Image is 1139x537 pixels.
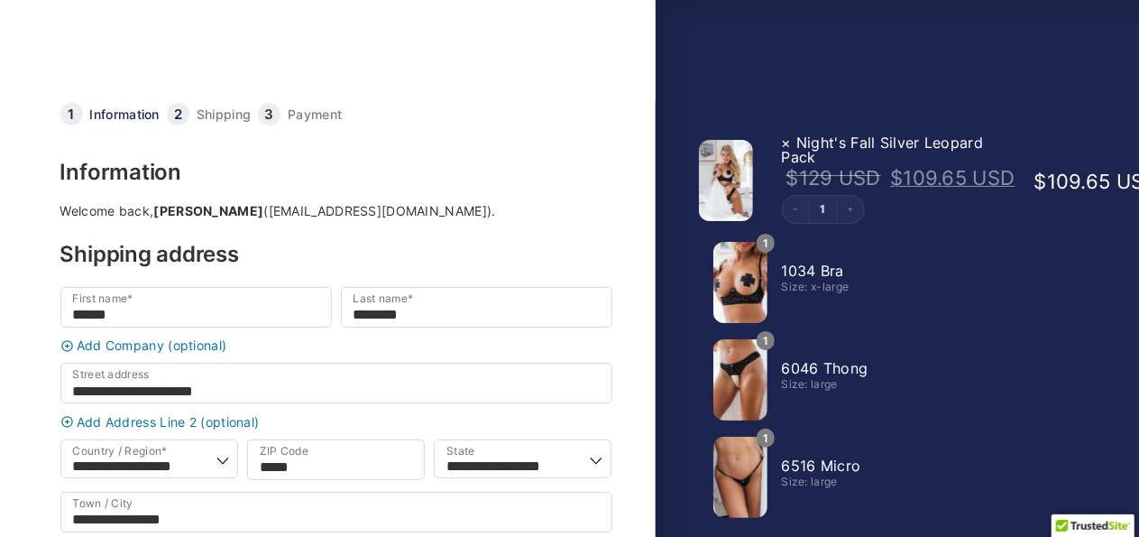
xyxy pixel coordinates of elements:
[699,140,753,221] img: Nights Fall Silver Leopard 1036 Bra 6046 Thong 09v2
[782,134,792,152] a: Remove this item
[757,234,776,253] span: 1
[56,415,617,429] a: Add Address Line 2 (optional)
[757,429,776,448] span: 1
[782,477,1015,487] div: Size: large
[890,166,1015,190] bdi: 109.65 USD
[782,457,861,475] span: 6516 Micro
[60,205,612,218] div: Welcome back, ([EMAIL_ADDRESS][DOMAIN_NAME]).
[713,242,767,323] img: Nights Fall Silver Leopard 1036 Bra 01
[90,108,160,121] a: Information
[757,331,776,350] span: 1
[288,108,342,121] a: Payment
[197,108,251,121] a: Shipping
[713,437,767,518] img: Nights Fall Silver Leopard 6516 Micro 02
[782,282,1015,292] div: Size: x-large
[783,196,810,223] button: Decrement
[1034,170,1047,193] span: $
[782,134,984,166] span: Night's Fall Silver Leopard Pack
[782,359,868,377] span: 6046 Thong
[890,166,903,190] span: $
[786,166,799,190] span: $
[810,204,837,215] a: Edit
[56,339,617,353] a: Add Company (optional)
[782,379,1015,390] div: Size: large
[60,244,612,265] h3: Shipping address
[713,339,767,421] img: Nights Fall Silver Leopard 6046 Thong 01
[786,166,881,190] bdi: 129 USD
[60,162,612,183] h3: Information
[837,196,864,223] button: Increment
[153,203,263,218] strong: [PERSON_NAME]
[782,262,844,280] span: 1034 Bra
